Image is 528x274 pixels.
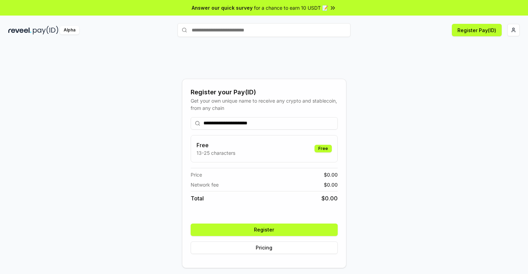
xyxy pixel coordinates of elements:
[315,145,332,152] div: Free
[191,97,338,112] div: Get your own unique name to receive any crypto and stablecoin, from any chain
[33,26,58,35] img: pay_id
[452,24,502,36] button: Register Pay(ID)
[60,26,79,35] div: Alpha
[191,224,338,236] button: Register
[191,194,204,202] span: Total
[324,181,338,188] span: $ 0.00
[191,171,202,178] span: Price
[8,26,31,35] img: reveel_dark
[191,181,219,188] span: Network fee
[192,4,253,11] span: Answer our quick survey
[197,149,235,157] p: 13-25 characters
[324,171,338,178] span: $ 0.00
[321,194,338,202] span: $ 0.00
[197,141,235,149] h3: Free
[191,87,338,97] div: Register your Pay(ID)
[254,4,328,11] span: for a chance to earn 10 USDT 📝
[191,242,338,254] button: Pricing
